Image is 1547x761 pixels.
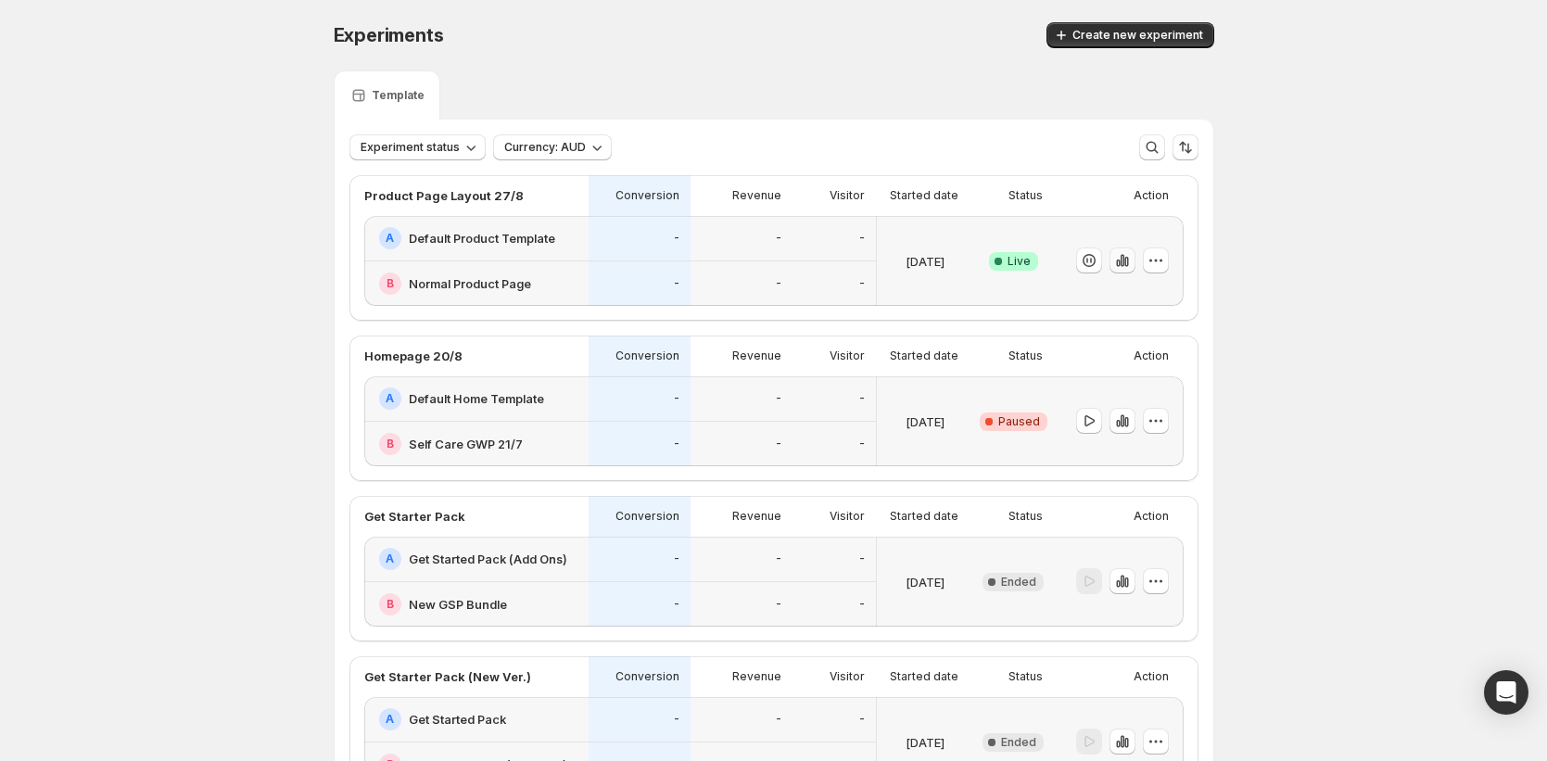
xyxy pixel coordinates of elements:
[615,509,679,524] p: Conversion
[386,552,394,566] h2: A
[409,229,555,247] h2: Default Product Template
[674,437,679,451] p: -
[906,252,945,271] p: [DATE]
[409,274,531,293] h2: Normal Product Page
[859,712,865,727] p: -
[732,188,781,203] p: Revenue
[409,389,544,408] h2: Default Home Template
[674,231,679,246] p: -
[364,667,531,686] p: Get Starter Pack (New Ver.)
[387,276,394,291] h2: B
[890,509,958,524] p: Started date
[1001,735,1036,750] span: Ended
[830,188,865,203] p: Visitor
[387,597,394,612] h2: B
[409,710,506,729] h2: Get Started Pack
[674,552,679,566] p: -
[1008,188,1043,203] p: Status
[830,349,865,363] p: Visitor
[615,188,679,203] p: Conversion
[615,669,679,684] p: Conversion
[1001,575,1036,590] span: Ended
[1484,670,1528,715] div: Open Intercom Messenger
[349,134,486,160] button: Experiment status
[890,669,958,684] p: Started date
[364,507,465,526] p: Get Starter Pack
[776,391,781,406] p: -
[1134,188,1169,203] p: Action
[361,140,460,155] span: Experiment status
[1008,509,1043,524] p: Status
[615,349,679,363] p: Conversion
[776,552,781,566] p: -
[859,552,865,566] p: -
[674,276,679,291] p: -
[732,669,781,684] p: Revenue
[409,595,507,614] h2: New GSP Bundle
[859,597,865,612] p: -
[859,276,865,291] p: -
[1008,669,1043,684] p: Status
[859,231,865,246] p: -
[776,712,781,727] p: -
[1008,349,1043,363] p: Status
[674,597,679,612] p: -
[674,391,679,406] p: -
[830,669,865,684] p: Visitor
[1173,134,1198,160] button: Sort the results
[1008,254,1031,269] span: Live
[493,134,612,160] button: Currency: AUD
[776,276,781,291] p: -
[387,437,394,451] h2: B
[1046,22,1214,48] button: Create new experiment
[334,24,444,46] span: Experiments
[386,231,394,246] h2: A
[409,550,567,568] h2: Get Started Pack (Add Ons)
[859,437,865,451] p: -
[1134,669,1169,684] p: Action
[776,597,781,612] p: -
[732,509,781,524] p: Revenue
[890,188,958,203] p: Started date
[1072,28,1203,43] span: Create new experiment
[504,140,586,155] span: Currency: AUD
[776,437,781,451] p: -
[409,435,523,453] h2: Self Care GWP 21/7
[372,88,425,103] p: Template
[1134,509,1169,524] p: Action
[364,186,524,205] p: Product Page Layout 27/8
[859,391,865,406] p: -
[906,733,945,752] p: [DATE]
[906,412,945,431] p: [DATE]
[386,712,394,727] h2: A
[386,391,394,406] h2: A
[674,712,679,727] p: -
[776,231,781,246] p: -
[830,509,865,524] p: Visitor
[364,347,463,365] p: Homepage 20/8
[890,349,958,363] p: Started date
[1134,349,1169,363] p: Action
[998,414,1040,429] span: Paused
[906,573,945,591] p: [DATE]
[732,349,781,363] p: Revenue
